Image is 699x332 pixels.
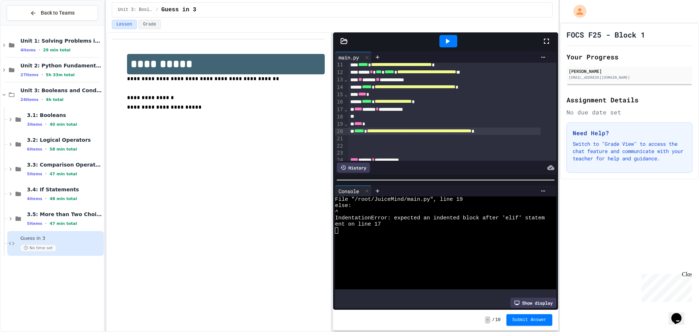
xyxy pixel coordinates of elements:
span: 58 min total [50,147,77,152]
div: My Account [566,3,588,20]
span: 5 items [27,221,42,226]
div: History [337,163,370,173]
h1: FOCS F25 - Block 1 [566,30,645,40]
span: 3.3: Comparison Operators [27,161,102,168]
h2: Assignment Details [566,95,692,105]
span: 48 min total [50,196,77,201]
div: [PERSON_NAME] [569,68,690,74]
span: Submit Answer [512,317,546,323]
span: 47 min total [50,172,77,176]
span: 4h total [46,97,64,102]
span: 3.4: If Statements [27,186,102,193]
span: Unit 3: Booleans and Conditionals [20,87,102,94]
div: 23 [335,149,344,157]
span: ^ [335,209,338,215]
span: 3.5: More than Two Choices [27,211,102,218]
div: main.py [335,52,372,63]
div: 11 [335,61,344,69]
div: Chat with us now!Close [3,3,50,46]
div: 20 [335,128,344,135]
span: 6 items [27,147,42,152]
span: • [42,97,43,102]
div: 19 [335,121,344,128]
span: File "/root/JuiceMind/main.py", line 19 [335,196,463,203]
span: else: [335,203,351,209]
span: • [45,171,47,177]
span: • [39,47,40,53]
div: Console [335,185,372,196]
button: Lesson [112,20,137,29]
span: / [156,7,158,13]
span: / [492,317,494,323]
span: Fold line [344,91,348,97]
iframe: chat widget [668,303,692,325]
span: Unit 2: Python Fundamentals [20,62,102,69]
span: 47 min total [50,221,77,226]
span: • [45,220,47,226]
div: No due date set [566,108,692,117]
div: 16 [335,98,344,106]
button: Back to Teams [7,5,98,21]
div: 13 [335,76,344,83]
span: Back to Teams [41,9,75,17]
div: Show display [510,298,556,308]
span: 40 min total [50,122,77,127]
span: 4 items [20,48,36,52]
span: 4 items [27,196,42,201]
button: Submit Answer [506,314,552,326]
div: 14 [335,84,344,91]
span: • [45,146,47,152]
span: - [485,316,490,324]
span: Guess in 3 [161,5,196,14]
button: Grade [138,20,161,29]
span: 3.2: Logical Operators [27,137,102,143]
p: Switch to "Grade View" to access the chat feature and communicate with your teacher for help and ... [573,140,686,162]
span: IndentationError: expected an indented block after 'elif' statem [335,215,545,221]
span: Fold line [344,157,348,163]
h2: Your Progress [566,52,692,62]
span: No time set [20,245,56,251]
div: 12 [335,69,344,76]
span: Fold line [344,121,348,127]
span: • [45,121,47,127]
span: 3.1: Booleans [27,112,102,118]
span: Unit 3: Booleans and Conditionals [118,7,153,13]
span: 10 [495,317,501,323]
span: 29 min total [43,48,70,52]
div: 24 [335,157,344,164]
div: Console [335,187,363,195]
span: • [42,72,43,78]
span: Guess in 3 [20,235,102,242]
div: 15 [335,91,344,98]
span: ent on line 17 [335,221,381,227]
div: [EMAIL_ADDRESS][DOMAIN_NAME] [569,75,690,80]
div: 18 [335,113,344,121]
span: • [45,196,47,202]
span: 27 items [20,73,39,77]
span: 5h 33m total [46,73,75,77]
div: 21 [335,135,344,142]
iframe: chat widget [639,271,692,302]
h3: Need Help? [573,129,686,137]
span: Unit 1: Solving Problems in Computer Science [20,38,102,44]
span: 3 items [27,122,42,127]
span: 24 items [20,97,39,102]
div: 22 [335,142,344,150]
div: main.py [335,54,363,61]
span: Fold line [344,106,348,112]
div: 17 [335,106,344,113]
span: 5 items [27,172,42,176]
span: Fold line [344,77,348,82]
